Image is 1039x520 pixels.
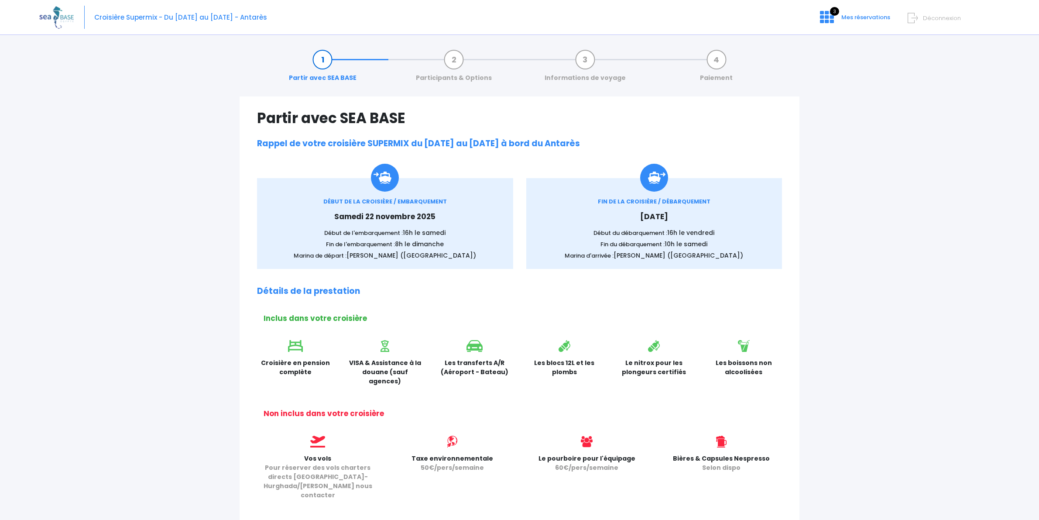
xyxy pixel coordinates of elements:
p: Les transferts A/R (Aéroport - Bateau) [436,358,513,377]
img: icon_bouteille.svg [648,340,660,352]
h2: Non inclus dans votre croisière [264,409,782,418]
span: Samedi 22 novembre 2025 [334,211,435,222]
span: 3 [830,7,839,16]
span: [PERSON_NAME] ([GEOGRAPHIC_DATA]) [614,251,743,260]
p: Marina d'arrivée : [539,251,769,260]
p: Le pourboire pour l'équipage [526,454,648,472]
p: Bières & Capsules Nespresso [661,454,782,472]
span: 16h le samedi [403,228,446,237]
p: Les blocs 12L et les plombs [526,358,603,377]
a: Partir avec SEA BASE [285,55,361,83]
span: 8h le dimanche [395,240,444,248]
a: Paiement [696,55,737,83]
p: Le nitrox pour les plongeurs certifiés [616,358,693,377]
p: Les boissons non alcoolisées [706,358,782,377]
img: icon_environment.svg [446,436,458,448]
img: icon_debarquement.svg [640,164,668,192]
span: Déconnexion [923,14,961,22]
span: 10h le samedi [665,240,707,248]
span: Pour réserver des vols charters directs [GEOGRAPHIC_DATA]-Hurghada/[PERSON_NAME] nous contacter [264,463,372,499]
p: Vos vols [257,454,378,500]
img: icon_lit.svg [288,340,303,352]
span: 50€/pers/semaine [421,463,484,472]
img: icon_voiture.svg [466,340,483,352]
p: Taxe environnementale [391,454,513,472]
p: Marina de départ : [270,251,500,260]
p: Fin du débarquement : [539,240,769,249]
img: icon_visa.svg [381,340,389,352]
img: icon_boisson.svg [738,340,750,352]
span: Selon dispo [702,463,741,472]
h2: Inclus dans votre croisière [264,314,782,323]
span: DÉBUT DE LA CROISIÈRE / EMBARQUEMENT [323,197,447,206]
img: icon_bouteille.svg [559,340,570,352]
a: Participants & Options [411,55,496,83]
span: [PERSON_NAME] ([GEOGRAPHIC_DATA]) [346,251,476,260]
p: Début de l'embarquement : [270,228,500,238]
span: [DATE] [640,211,668,222]
img: icon_biere.svg [716,436,726,448]
p: Début du débarquement : [539,228,769,238]
p: Croisière en pension complète [257,358,334,377]
a: 3 Mes réservations [813,16,895,24]
h2: Rappel de votre croisière SUPERMIX du [DATE] au [DATE] à bord du Antarès [257,139,782,149]
a: Informations de voyage [540,55,630,83]
img: icon_vols.svg [310,436,325,448]
span: Croisière Supermix - Du [DATE] au [DATE] - Antarès [94,13,267,22]
span: 60€/pers/semaine [555,463,618,472]
img: icon_users@2x.png [581,436,593,448]
h2: Détails de la prestation [257,286,782,296]
p: VISA & Assistance à la douane (sauf agences) [347,358,424,386]
h1: Partir avec SEA BASE [257,110,782,127]
span: 16h le vendredi [667,228,714,237]
img: Icon_embarquement.svg [371,164,399,192]
span: FIN DE LA CROISIÈRE / DÉBARQUEMENT [598,197,710,206]
span: Mes réservations [841,13,890,21]
p: Fin de l'embarquement : [270,240,500,249]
